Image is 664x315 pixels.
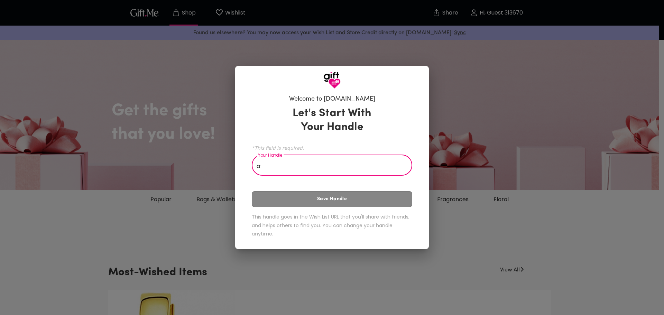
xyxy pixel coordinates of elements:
[289,95,375,103] h6: Welcome to [DOMAIN_NAME]
[323,72,341,89] img: GiftMe Logo
[284,106,380,134] h3: Let's Start With Your Handle
[252,145,412,151] span: *This field is required.
[252,156,405,176] input: Your Handle
[252,213,412,238] h6: This handle goes in the Wish List URL that you'll share with friends, and helps others to find yo...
